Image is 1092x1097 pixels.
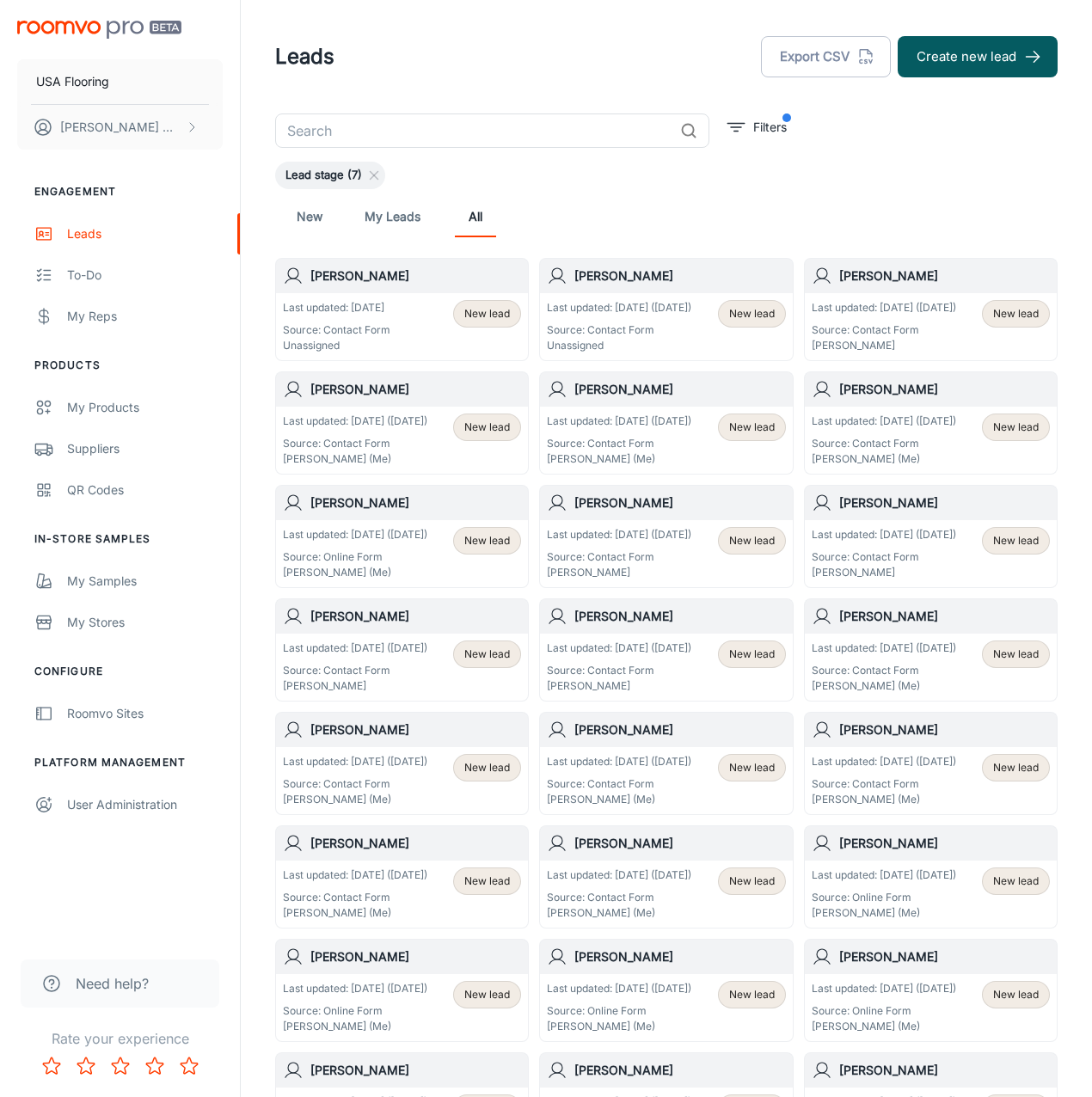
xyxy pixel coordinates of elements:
h6: [PERSON_NAME] [839,493,1050,512]
a: [PERSON_NAME]Last updated: [DATE] ([DATE])Source: Contact Form[PERSON_NAME] (Me)New lead [275,712,529,815]
p: Source: Online Form [283,549,427,565]
span: Need help? [76,973,149,994]
p: Unassigned [547,338,691,353]
p: Last updated: [DATE] ([DATE]) [547,300,691,316]
h6: [PERSON_NAME] [310,947,521,966]
h6: [PERSON_NAME] [310,267,521,285]
p: [PERSON_NAME] [812,338,956,353]
button: USA Flooring [17,59,223,104]
h6: [PERSON_NAME] [574,380,785,399]
p: [PERSON_NAME] (Me) [812,905,956,921]
p: [PERSON_NAME] (Me) [812,678,956,694]
button: Rate 1 star [34,1049,69,1083]
p: Last updated: [DATE] ([DATE]) [283,867,427,883]
p: Last updated: [DATE] ([DATE]) [547,981,691,996]
h6: [PERSON_NAME] [310,607,521,626]
span: New lead [993,533,1039,548]
div: User Administration [67,795,223,814]
span: New lead [464,987,510,1002]
a: New [289,196,330,237]
button: Rate 5 star [172,1049,206,1083]
a: [PERSON_NAME]Last updated: [DATE] ([DATE])Source: Contact Form[PERSON_NAME] (Me)New lead [804,712,1058,815]
a: [PERSON_NAME]Last updated: [DATE] ([DATE])Source: Contact Form[PERSON_NAME] (Me)New lead [804,371,1058,475]
p: Last updated: [DATE] [283,300,390,316]
p: Source: Online Form [812,1003,956,1019]
div: My Samples [67,572,223,591]
p: Source: Contact Form [812,322,956,338]
p: Last updated: [DATE] ([DATE]) [547,867,691,883]
a: [PERSON_NAME]Last updated: [DATE] ([DATE])Source: Online Form[PERSON_NAME] (Me)New lead [539,939,793,1042]
p: Last updated: [DATE] ([DATE]) [547,414,691,429]
p: Last updated: [DATE] ([DATE]) [812,414,956,429]
p: Last updated: [DATE] ([DATE]) [547,754,691,769]
span: Lead stage (7) [275,167,372,184]
button: Rate 2 star [69,1049,103,1083]
span: New lead [729,306,775,322]
p: Last updated: [DATE] ([DATE]) [283,754,427,769]
h6: [PERSON_NAME] [839,720,1050,739]
div: QR Codes [67,481,223,499]
h6: [PERSON_NAME] [839,1061,1050,1080]
p: [PERSON_NAME] [283,678,427,694]
p: USA Flooring [36,72,109,91]
p: [PERSON_NAME] (Me) [283,565,427,580]
div: My Products [67,398,223,417]
h6: [PERSON_NAME] [574,1061,785,1080]
a: [PERSON_NAME]Last updated: [DATE] ([DATE])Source: Online Form[PERSON_NAME] (Me)New lead [275,939,529,1042]
p: Source: Contact Form [283,663,427,678]
span: New lead [464,873,510,889]
p: Source: Contact Form [283,436,427,451]
a: [PERSON_NAME]Last updated: [DATE] ([DATE])Source: Contact Form[PERSON_NAME]New lead [275,598,529,702]
div: To-do [67,266,223,285]
button: [PERSON_NAME] Worthington [17,105,223,150]
a: [PERSON_NAME]Last updated: [DATE] ([DATE])Source: Online Form[PERSON_NAME] (Me)New lead [275,485,529,588]
a: [PERSON_NAME]Last updated: [DATE] ([DATE])Source: Contact Form[PERSON_NAME] (Me)New lead [804,598,1058,702]
p: [PERSON_NAME] [812,565,956,580]
p: Last updated: [DATE] ([DATE]) [812,640,956,656]
span: New lead [464,420,510,435]
p: [PERSON_NAME] (Me) [812,1019,956,1034]
h6: [PERSON_NAME] [574,720,785,739]
p: Last updated: [DATE] ([DATE]) [812,981,956,996]
span: New lead [993,647,1039,662]
p: Source: Contact Form [812,549,956,565]
a: [PERSON_NAME]Last updated: [DATE] ([DATE])Source: Contact Form[PERSON_NAME]New lead [804,485,1058,588]
a: [PERSON_NAME]Last updated: [DATE]Source: Contact FormUnassignedNew lead [275,258,529,361]
p: Unassigned [283,338,390,353]
a: [PERSON_NAME]Last updated: [DATE] ([DATE])Source: Contact Form[PERSON_NAME] (Me)New lead [275,825,529,928]
h6: [PERSON_NAME] [574,947,785,966]
a: [PERSON_NAME]Last updated: [DATE] ([DATE])Source: Contact Form[PERSON_NAME] (Me)New lead [275,371,529,475]
a: [PERSON_NAME]Last updated: [DATE] ([DATE])Source: Contact Form[PERSON_NAME] (Me)New lead [539,371,793,475]
span: New lead [464,533,510,548]
div: Suppliers [67,439,223,458]
p: Source: Contact Form [812,436,956,451]
button: filter [723,113,791,141]
h6: [PERSON_NAME] [310,380,521,399]
p: Last updated: [DATE] ([DATE]) [812,867,956,883]
p: Filters [753,118,787,137]
p: Source: Contact Form [812,663,956,678]
h6: [PERSON_NAME] [839,267,1050,285]
div: Leads [67,224,223,243]
p: Source: Contact Form [547,776,691,792]
a: [PERSON_NAME]Last updated: [DATE] ([DATE])Source: Contact Form[PERSON_NAME]New lead [804,258,1058,361]
p: [PERSON_NAME] (Me) [283,792,427,807]
p: [PERSON_NAME] (Me) [812,792,956,807]
div: My Reps [67,307,223,326]
span: New lead [464,647,510,662]
a: [PERSON_NAME]Last updated: [DATE] ([DATE])Source: Online Form[PERSON_NAME] (Me)New lead [804,939,1058,1042]
a: My Leads [365,196,420,237]
button: Rate 4 star [138,1049,172,1083]
p: [PERSON_NAME] [547,565,691,580]
p: [PERSON_NAME] (Me) [283,1019,427,1034]
p: Source: Contact Form [547,436,691,451]
p: Source: Contact Form [547,663,691,678]
span: New lead [993,760,1039,775]
h1: Leads [275,41,334,72]
p: Last updated: [DATE] ([DATE]) [283,981,427,996]
p: [PERSON_NAME] (Me) [283,905,427,921]
button: Rate 3 star [103,1049,138,1083]
p: Source: Contact Form [547,890,691,905]
p: Source: Contact Form [283,322,390,338]
a: [PERSON_NAME]Last updated: [DATE] ([DATE])Source: Contact Form[PERSON_NAME]New lead [539,485,793,588]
